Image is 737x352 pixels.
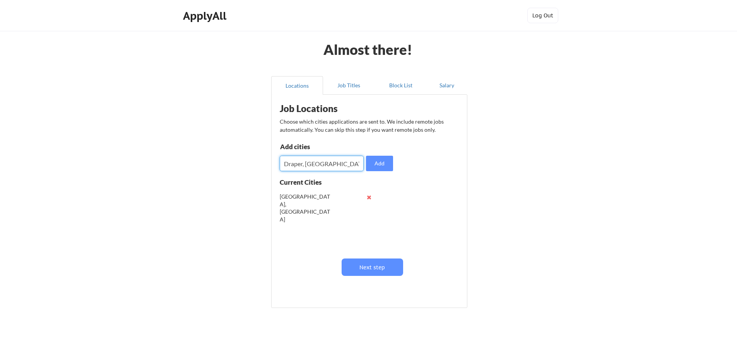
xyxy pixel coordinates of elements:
button: Add [366,156,393,171]
button: Locations [271,76,323,95]
div: [GEOGRAPHIC_DATA], [GEOGRAPHIC_DATA] [280,193,330,223]
button: Log Out [527,8,558,23]
button: Job Titles [323,76,375,95]
div: Choose which cities applications are sent to. We include remote jobs automatically. You can skip ... [280,117,458,134]
div: Add cities [280,143,360,150]
div: Current Cities [280,179,339,185]
button: Next step [342,258,403,276]
div: ApplyAll [183,9,229,22]
div: Job Locations [280,104,377,113]
input: Type here... [280,156,364,171]
button: Salary [427,76,467,95]
button: Block List [375,76,427,95]
div: Almost there! [314,43,422,56]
